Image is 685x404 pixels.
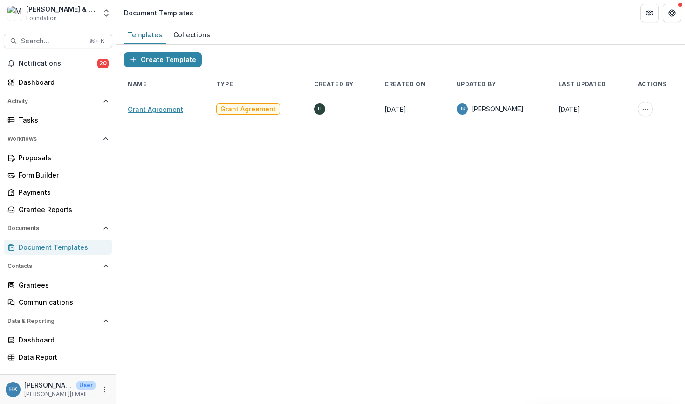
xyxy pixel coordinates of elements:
[4,131,112,146] button: Open Workflows
[459,107,466,111] div: Hannah Kaplan
[19,60,97,68] span: Notifications
[4,94,112,109] button: Open Activity
[384,105,406,113] span: [DATE]
[4,314,112,329] button: Open Data & Reporting
[220,105,276,113] span: Grant Agreement
[24,390,96,398] p: [PERSON_NAME][EMAIL_ADDRESS][DOMAIN_NAME]
[76,381,96,390] p: User
[4,277,112,293] a: Grantees
[19,242,105,252] div: Document Templates
[627,75,685,94] th: Actions
[4,294,112,310] a: Communications
[4,56,112,71] button: Notifications20
[445,75,547,94] th: Updated By
[26,14,57,22] span: Foundation
[100,4,113,22] button: Open entity switcher
[9,386,17,392] div: Hannah Kaplan
[21,37,84,45] span: Search...
[373,75,445,94] th: Created On
[24,380,73,390] p: [PERSON_NAME]
[19,352,105,362] div: Data Report
[116,75,205,94] th: Name
[19,170,105,180] div: Form Builder
[4,34,112,48] button: Search...
[170,28,214,41] div: Collections
[7,225,99,232] span: Documents
[19,115,105,125] div: Tasks
[88,36,106,46] div: ⌘ + K
[7,6,22,21] img: Michael & Dana Springer Charitable Fund
[120,6,197,20] nav: breadcrumb
[472,104,524,114] span: [PERSON_NAME]
[4,349,112,365] a: Data Report
[7,263,99,269] span: Contacts
[318,107,322,111] div: Unknown
[128,105,183,113] a: Grant Agreement
[19,77,105,87] div: Dashboard
[99,384,110,395] button: More
[19,153,105,163] div: Proposals
[4,240,112,255] a: Document Templates
[7,98,99,104] span: Activity
[4,221,112,236] button: Open Documents
[4,75,112,90] a: Dashboard
[4,202,112,217] a: Grantee Reports
[19,297,105,307] div: Communications
[124,52,202,67] button: Create Template
[4,332,112,348] a: Dashboard
[19,205,105,214] div: Grantee Reports
[638,102,653,116] button: More Action
[19,280,105,290] div: Grantees
[97,59,109,68] span: 20
[303,75,373,94] th: Created By
[547,75,627,94] th: Last Updated
[26,4,96,14] div: [PERSON_NAME] & [PERSON_NAME] Charitable Fund
[124,8,193,18] div: Document Templates
[640,4,659,22] button: Partners
[4,150,112,165] a: Proposals
[4,259,112,274] button: Open Contacts
[4,167,112,183] a: Form Builder
[19,335,105,345] div: Dashboard
[7,318,99,324] span: Data & Reporting
[205,75,303,94] th: Type
[19,187,105,197] div: Payments
[170,26,214,44] a: Collections
[663,4,681,22] button: Get Help
[558,105,580,113] span: [DATE]
[4,112,112,128] a: Tasks
[7,136,99,142] span: Workflows
[4,185,112,200] a: Payments
[124,26,166,44] a: Templates
[124,28,166,41] div: Templates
